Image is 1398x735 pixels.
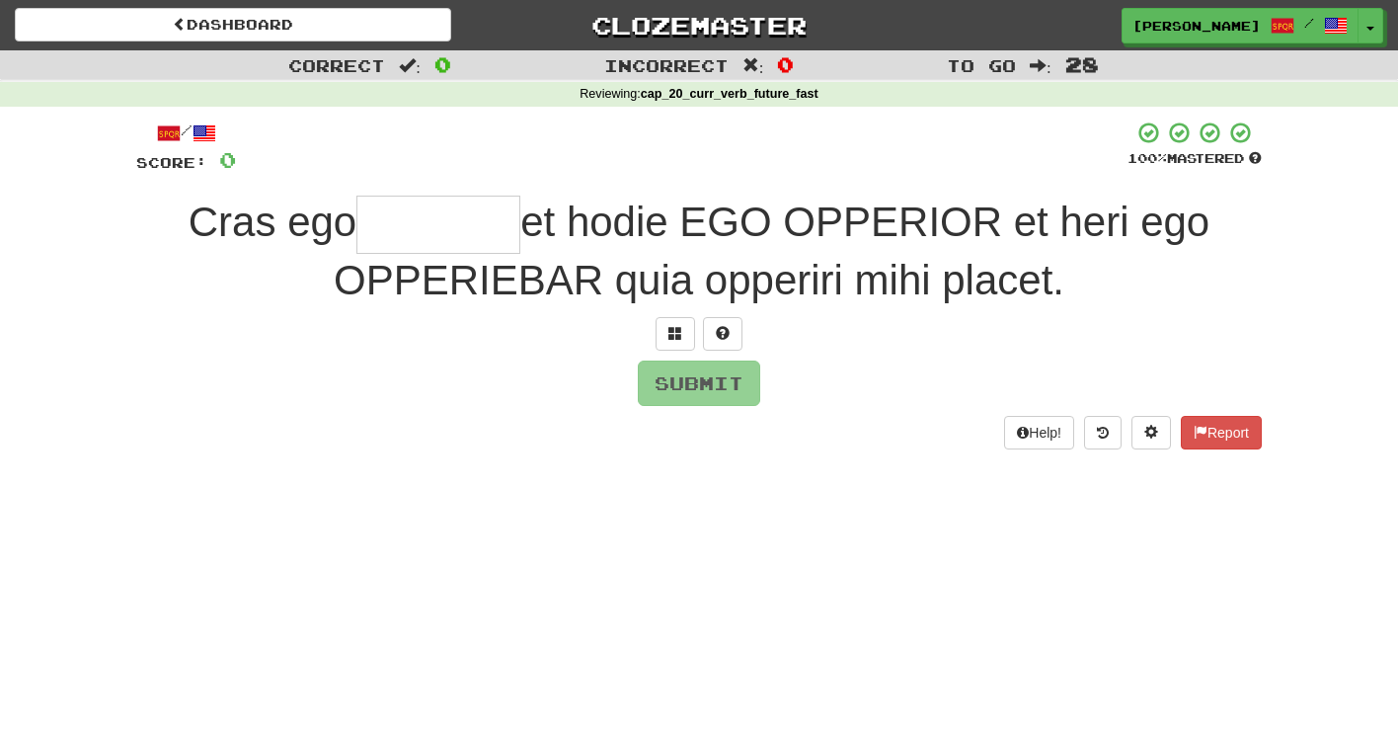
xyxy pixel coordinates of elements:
a: Dashboard [15,8,451,41]
span: Cras ego [189,199,356,245]
button: Help! [1004,416,1074,449]
span: 28 [1065,52,1099,76]
span: 0 [434,52,451,76]
span: 100 % [1127,150,1167,166]
button: Switch sentence to multiple choice alt+p [656,317,695,351]
button: Round history (alt+y) [1084,416,1122,449]
span: : [1030,57,1051,74]
span: 0 [777,52,794,76]
span: Incorrect [604,55,729,75]
span: Score: [136,154,207,171]
span: et hodie EGO OPPERIOR et heri ego OPPERIEBAR quia opperiri mihi placet. [334,199,1209,303]
span: To go [947,55,1016,75]
span: / [1304,16,1314,30]
span: : [399,57,421,74]
strong: cap_20_curr_verb_future_fast [641,87,818,101]
span: Correct [288,55,385,75]
a: [PERSON_NAME] / [1122,8,1359,43]
button: Report [1181,416,1262,449]
span: : [742,57,764,74]
button: Single letter hint - you only get 1 per sentence and score half the points! alt+h [703,317,742,351]
span: 0 [219,147,236,172]
div: Mastered [1127,150,1262,168]
a: Clozemaster [481,8,917,42]
div: / [136,121,236,145]
button: Submit [638,361,760,406]
span: [PERSON_NAME] [1132,17,1261,35]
